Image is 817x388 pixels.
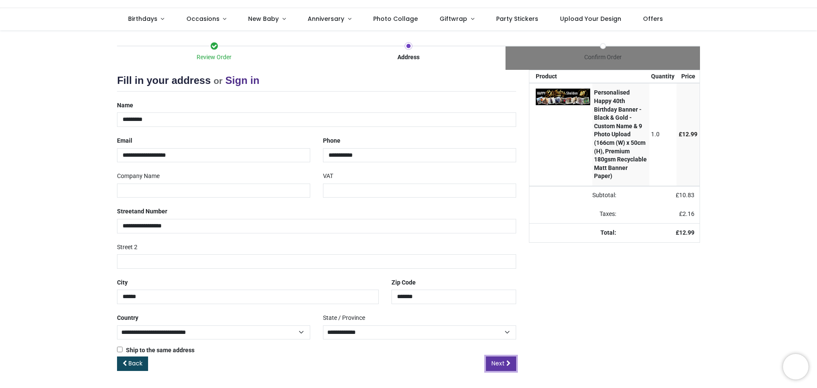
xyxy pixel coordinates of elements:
a: Next [486,356,516,371]
th: Price [677,70,700,83]
iframe: Brevo live chat [783,354,808,379]
div: Confirm Order [506,53,700,62]
span: 10.83 [679,192,694,198]
strong: Total: [600,229,616,236]
div: Review Order [117,53,311,62]
label: Phone [323,134,340,148]
span: and Number [134,208,167,215]
span: Party Stickers [496,14,538,23]
span: Giftwrap [440,14,467,23]
span: Offers [643,14,663,23]
strong: £ [676,229,694,236]
a: Birthdays [117,8,175,30]
a: Occasions [175,8,237,30]
span: Back [129,359,143,368]
span: Birthdays [128,14,157,23]
a: Anniversary [297,8,362,30]
th: Quantity [649,70,677,83]
a: Sign in [226,75,260,86]
small: or [214,76,223,86]
label: VAT [323,169,333,184]
div: 1.0 [651,130,674,139]
img: rg5FUwAAAAZJREFUAwCIyqWu4KkgbwAAAABJRU5ErkJggg== [536,89,590,105]
input: Ship to the same address [117,347,123,352]
span: 2.16 [683,210,694,217]
label: Company Name [117,169,160,184]
span: £ [679,210,694,217]
span: Upload Your Design [560,14,621,23]
label: State / Province [323,311,365,325]
span: Anniversary [308,14,344,23]
span: Photo Collage [373,14,418,23]
div: Address [311,53,506,62]
label: Zip Code [391,276,416,290]
span: Next [491,359,505,368]
label: Name [117,98,133,113]
label: Email [117,134,132,148]
a: Back [117,356,148,371]
a: Giftwrap [428,8,485,30]
label: Country [117,311,138,325]
td: Taxes: [529,205,621,224]
span: New Baby [248,14,279,23]
span: Occasions [186,14,220,23]
td: Subtotal: [529,186,621,205]
span: 12.99 [679,229,694,236]
label: Street [117,204,167,219]
label: City [117,276,128,290]
a: New Baby [237,8,297,30]
strong: Personalised Happy 40th Birthday Banner - Black & Gold - Custom Name & 9 Photo Upload (166cm (W) ... [594,89,647,179]
span: Fill in your address [117,75,211,86]
label: Ship to the same address [117,346,194,355]
span: £ [679,131,697,138]
th: Product [529,70,592,83]
span: £ [676,192,694,198]
label: Street 2 [117,240,137,255]
span: 12.99 [682,131,697,138]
